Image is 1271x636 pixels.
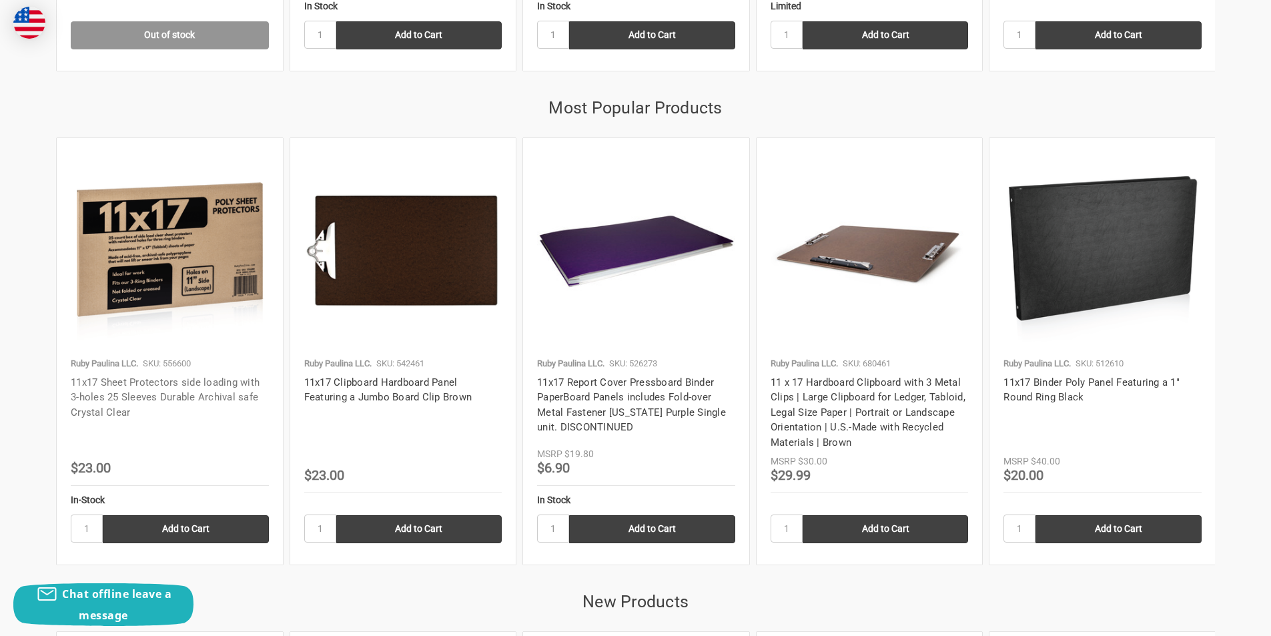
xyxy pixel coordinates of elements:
[1035,515,1202,543] input: Add to Cart
[71,493,269,507] div: In-Stock
[1003,152,1202,350] img: 11x17 Binder Poly Panel Featuring a 1" Round Ring Black
[609,357,657,370] p: SKU: 526273
[537,152,735,350] img: 11x17 Report Cover Pressboard Binder PaperBoard Panels includes Fold-over Metal Fastener Louisian...
[1003,357,1071,370] p: Ruby Paulina LLC.
[13,583,193,626] button: Chat offline leave a message
[537,460,570,476] span: $6.90
[537,493,735,507] div: In Stock
[103,515,269,543] input: Add to Cart
[71,21,269,49] a: Out of stock
[56,589,1215,615] h2: New Products
[71,376,260,418] a: 11x17 Sheet Protectors side loading with 3-holes 25 Sleeves Durable Archival safe Crystal Clear
[564,448,594,459] span: $19.80
[336,515,502,543] input: Add to Cart
[62,587,171,623] span: Chat offline leave a message
[304,357,372,370] p: Ruby Paulina LLC.
[56,95,1215,121] h2: Most Popular Products
[304,152,502,350] img: 11x17 Clipboard Hardboard Panel Featuring a Jumbo Board Clip Brown
[71,152,269,350] img: 11x17 Sheet Protectors side loading with 3-holes 25 Sleeves Durable Archival safe Crystal Clear
[13,7,45,39] img: duty and tax information for United States
[1003,376,1180,404] a: 11x17 Binder Poly Panel Featuring a 1" Round Ring Black
[569,21,735,49] input: Add to Cart
[1003,454,1029,468] div: MSRP
[771,376,965,448] a: 11 x 17 Hardboard Clipboard with 3 Metal Clips | Large Clipboard for Ledger, Tabloid, Legal Size ...
[143,357,191,370] p: SKU: 556600
[843,357,891,370] p: SKU: 680461
[71,460,111,476] span: $23.00
[1003,467,1043,483] span: $20.00
[771,454,796,468] div: MSRP
[798,456,827,466] span: $30.00
[1076,357,1124,370] p: SKU: 512610
[771,357,838,370] p: Ruby Paulina LLC.
[803,515,969,543] input: Add to Cart
[537,357,604,370] p: Ruby Paulina LLC.
[376,357,424,370] p: SKU: 542461
[803,21,969,49] input: Add to Cart
[569,515,735,543] input: Add to Cart
[537,447,562,461] div: MSRP
[336,21,502,49] input: Add to Cart
[1035,21,1202,49] input: Add to Cart
[304,467,344,483] span: $23.00
[771,467,811,483] span: $29.99
[1031,456,1060,466] span: $40.00
[771,152,969,350] img: 17x11 Clipboard Hardboard Panel Featuring 3 Clips Brown
[71,357,138,370] p: Ruby Paulina LLC.
[304,376,472,404] a: 11x17 Clipboard Hardboard Panel Featuring a Jumbo Board Clip Brown
[537,376,726,434] a: 11x17 Report Cover Pressboard Binder PaperBoard Panels includes Fold-over Metal Fastener [US_STAT...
